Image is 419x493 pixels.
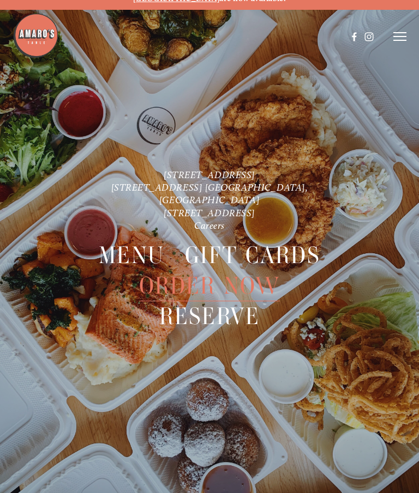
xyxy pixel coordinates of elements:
[185,240,320,271] span: Gift Cards
[99,240,164,271] span: Menu
[164,207,255,218] a: [STREET_ADDRESS]
[185,240,320,270] a: Gift Cards
[159,301,260,332] span: Reserve
[111,181,310,205] a: [STREET_ADDRESS] [GEOGRAPHIC_DATA], [GEOGRAPHIC_DATA]
[99,240,164,270] a: Menu
[139,271,280,301] a: Order Now
[164,169,255,180] a: [STREET_ADDRESS]
[159,301,260,331] a: Reserve
[194,220,225,231] a: Careers
[13,13,59,59] img: Amaro's Table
